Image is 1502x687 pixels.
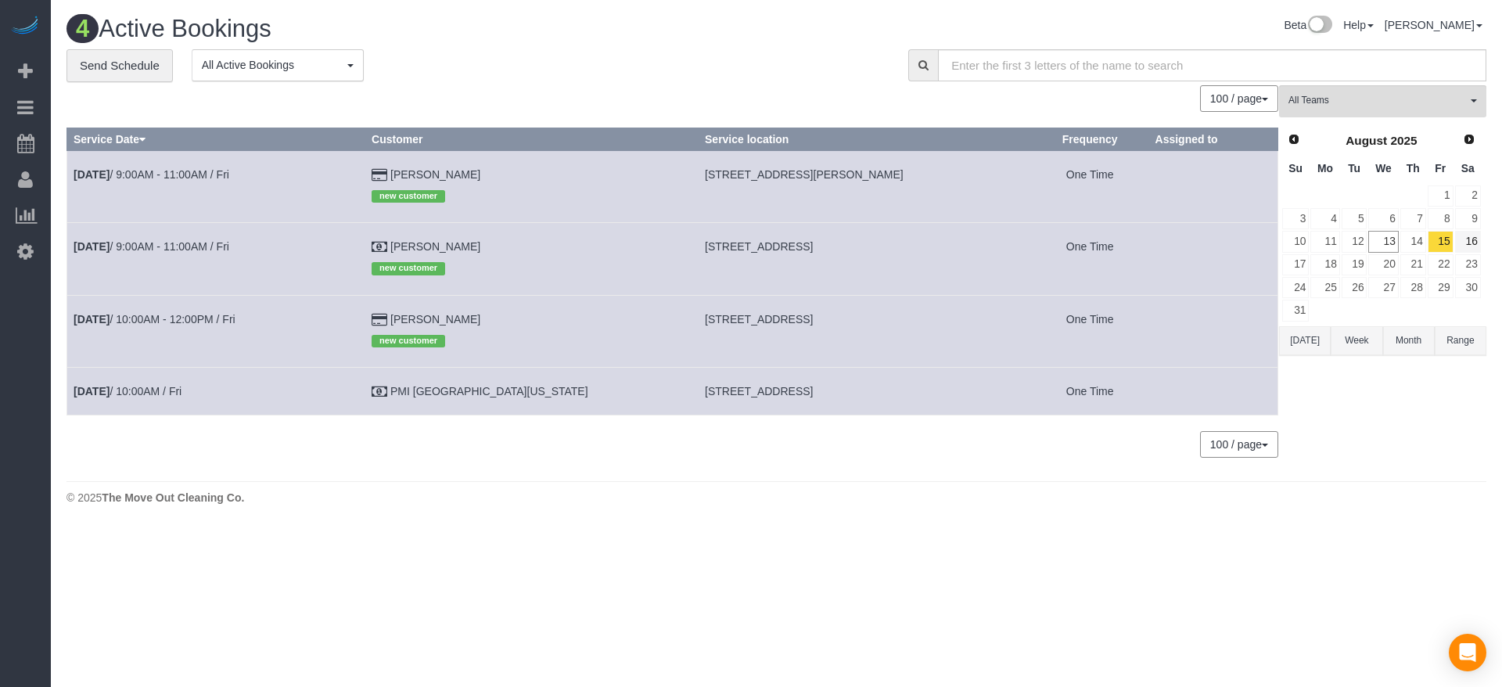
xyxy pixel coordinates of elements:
button: All Active Bookings [192,49,364,81]
a: 10 [1282,231,1309,252]
a: 23 [1455,254,1481,275]
span: August [1346,134,1387,147]
a: [PERSON_NAME] [390,240,480,253]
a: 17 [1282,254,1309,275]
a: 8 [1428,208,1453,229]
h1: Active Bookings [66,16,765,42]
td: Customer [365,295,699,367]
button: 100 / page [1200,431,1278,458]
td: Service location [699,150,1032,222]
ol: All Teams [1279,85,1486,110]
a: [PERSON_NAME] [390,313,480,326]
div: © 2025 [66,490,1486,505]
th: Frequency [1031,128,1148,150]
span: 2025 [1390,134,1417,147]
a: Prev [1283,129,1305,151]
th: Service Date [67,128,365,150]
td: Frequency [1031,295,1148,367]
a: 20 [1368,254,1398,275]
td: Assigned to [1148,367,1277,415]
span: [STREET_ADDRESS] [705,385,813,397]
td: Schedule date [67,295,365,367]
a: 24 [1282,277,1309,298]
td: Customer [365,367,699,415]
a: 27 [1368,277,1398,298]
i: Check Payment [372,387,387,397]
th: Customer [365,128,699,150]
a: 9 [1455,208,1481,229]
button: Range [1435,326,1486,355]
span: Sunday [1288,162,1303,174]
td: Frequency [1031,367,1148,415]
a: 28 [1400,277,1426,298]
a: [PERSON_NAME] [1385,19,1482,31]
a: 22 [1428,254,1453,275]
td: Frequency [1031,223,1148,295]
a: 26 [1342,277,1367,298]
td: Assigned to [1148,150,1277,222]
span: new customer [372,335,445,347]
a: 15 [1428,231,1453,252]
td: Service location [699,367,1032,415]
a: PMI [GEOGRAPHIC_DATA][US_STATE] [390,385,588,397]
td: Service location [699,295,1032,367]
span: Prev [1288,133,1300,146]
a: [DATE]/ 9:00AM - 11:00AM / Fri [74,168,229,181]
a: 25 [1310,277,1339,298]
a: [DATE]/ 9:00AM - 11:00AM / Fri [74,240,229,253]
span: Thursday [1407,162,1420,174]
span: Next [1463,133,1475,146]
button: Week [1331,326,1382,355]
a: 29 [1428,277,1453,298]
td: Customer [365,150,699,222]
button: All Teams [1279,85,1486,117]
img: Automaid Logo [9,16,41,38]
a: 21 [1400,254,1426,275]
span: [STREET_ADDRESS] [705,313,813,326]
td: Service location [699,223,1032,295]
a: 11 [1310,231,1339,252]
a: Beta [1284,19,1332,31]
a: 12 [1342,231,1367,252]
nav: Pagination navigation [1201,431,1278,458]
button: [DATE] [1279,326,1331,355]
a: 7 [1400,208,1426,229]
th: Service location [699,128,1032,150]
span: All Active Bookings [202,57,343,73]
span: [STREET_ADDRESS] [705,240,813,253]
a: [DATE]/ 10:00AM / Fri [74,385,181,397]
span: Wednesday [1375,162,1392,174]
a: Next [1458,129,1480,151]
a: 1 [1428,185,1453,207]
a: 3 [1282,208,1309,229]
a: 31 [1282,300,1309,321]
span: 4 [66,14,99,43]
a: 2 [1455,185,1481,207]
td: Schedule date [67,150,365,222]
img: New interface [1306,16,1332,36]
a: 13 [1368,231,1398,252]
span: new customer [372,262,445,275]
a: Help [1343,19,1374,31]
button: 100 / page [1200,85,1278,112]
span: Monday [1317,162,1333,174]
b: [DATE] [74,313,110,326]
b: [DATE] [74,385,110,397]
a: 5 [1342,208,1367,229]
a: 6 [1368,208,1398,229]
a: 4 [1310,208,1339,229]
span: Tuesday [1348,162,1360,174]
button: Month [1383,326,1435,355]
div: Open Intercom Messenger [1449,634,1486,671]
span: new customer [372,190,445,203]
td: Frequency [1031,150,1148,222]
b: [DATE] [74,168,110,181]
strong: The Move Out Cleaning Co. [102,491,244,504]
a: [PERSON_NAME] [390,168,480,181]
td: Customer [365,223,699,295]
a: 18 [1310,254,1339,275]
td: Schedule date [67,223,365,295]
i: Credit Card Payment [372,170,387,181]
td: Schedule date [67,367,365,415]
a: 30 [1455,277,1481,298]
